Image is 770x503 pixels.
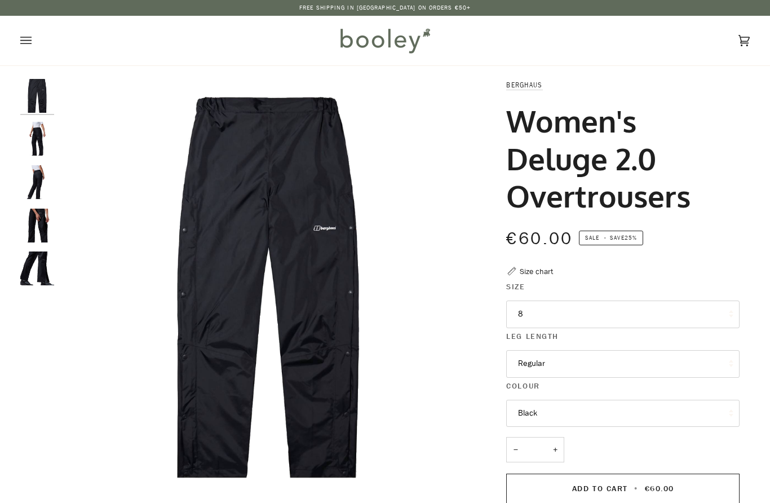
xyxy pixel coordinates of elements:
[506,380,539,392] span: Colour
[506,301,740,328] button: 8
[20,79,54,113] img: Berghaus Women's Deluge 2.0 Overtrousers - Booley Galway
[335,24,434,57] img: Booley
[546,437,564,462] button: +
[506,227,573,250] span: €60.00
[60,79,476,496] img: Berghaus Women&#39;s Deluge 2.0 Overtrousers - Booley Galway
[645,483,674,494] span: €60.00
[60,79,476,496] div: Berghaus Women's Deluge 2.0 Overtrousers - Booley Galway
[520,266,553,277] div: Size chart
[506,400,740,427] button: Black
[20,209,54,242] img: Berghaus Women's Deluge 2.0 Overtrousers - Booley Galway
[20,251,54,285] img: Berghaus Women's Deluge 2.0 Overtrousers - Booley Galway
[506,80,542,90] a: Berghaus
[625,233,637,242] span: 25%
[20,16,54,65] button: Open menu
[506,102,731,214] h1: Women's Deluge 2.0 Overtrousers
[20,165,54,199] img: Berghaus Women's Deluge 2.0 Overtrousers - Booley Galway
[299,3,471,12] p: Free Shipping in [GEOGRAPHIC_DATA] on Orders €50+
[506,281,525,293] span: Size
[579,231,643,245] span: Save
[601,233,610,242] em: •
[506,330,558,342] span: Leg Length
[631,483,641,494] span: •
[20,122,54,156] img: Berghaus Women's Deluge 2.0 Overtrousers - Booley Galway
[506,437,564,462] input: Quantity
[506,437,524,462] button: −
[572,483,628,494] span: Add to Cart
[585,233,599,242] span: Sale
[506,350,740,378] button: Regular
